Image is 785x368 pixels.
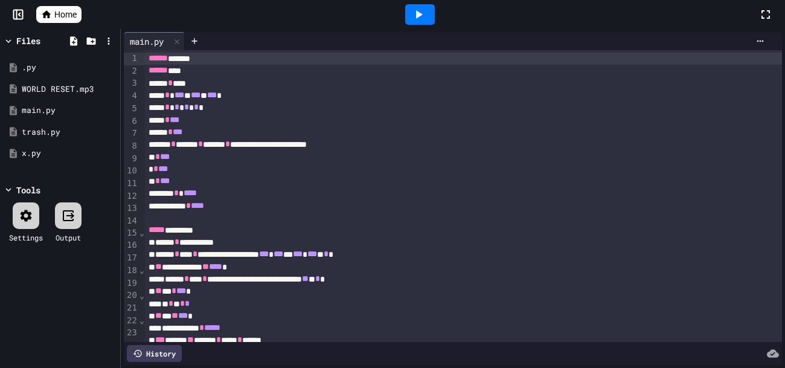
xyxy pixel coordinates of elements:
[124,265,139,277] div: 18
[124,227,139,240] div: 15
[124,190,139,203] div: 12
[22,105,116,117] div: main.py
[36,6,82,23] a: Home
[124,32,185,50] div: main.py
[139,265,145,275] span: Fold line
[124,289,139,302] div: 20
[124,35,170,48] div: main.py
[124,327,139,340] div: 23
[124,165,139,178] div: 10
[127,345,182,362] div: History
[124,128,139,140] div: 7
[22,126,116,138] div: trash.py
[124,215,139,227] div: 14
[124,252,139,265] div: 17
[139,228,145,237] span: Fold line
[56,232,81,243] div: Output
[22,83,116,95] div: WORLD RESET.mp3
[139,340,145,350] span: Fold line
[124,340,139,352] div: 24
[124,178,139,190] div: 11
[124,239,139,252] div: 16
[124,302,139,315] div: 21
[124,103,139,115] div: 5
[16,184,40,196] div: Tools
[16,34,40,47] div: Files
[139,315,145,325] span: Fold line
[124,153,139,166] div: 9
[124,277,139,290] div: 19
[54,8,77,21] span: Home
[124,115,139,128] div: 6
[124,77,139,90] div: 3
[124,53,139,65] div: 1
[139,291,145,300] span: Fold line
[124,140,139,153] div: 8
[22,62,116,74] div: .py
[124,90,139,103] div: 4
[124,315,139,328] div: 22
[9,232,43,243] div: Settings
[22,147,116,160] div: x.py
[124,202,139,215] div: 13
[124,65,139,78] div: 2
